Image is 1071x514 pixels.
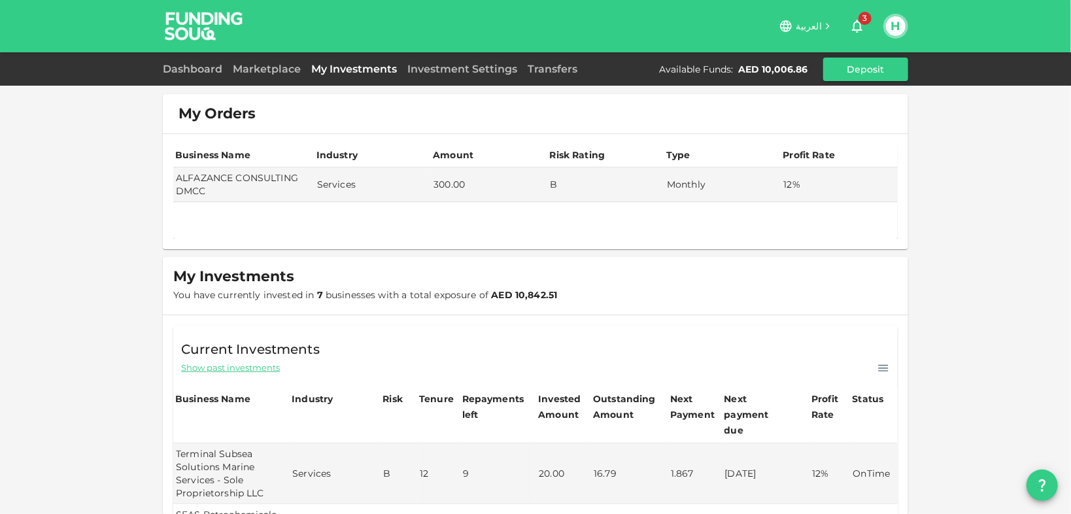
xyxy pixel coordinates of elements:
div: Profit Rate [811,391,848,422]
div: Status [853,391,885,407]
div: Invested Amount [538,391,589,422]
a: Marketplace [228,63,306,75]
td: [DATE] [722,443,810,504]
a: Transfers [522,63,583,75]
button: H [886,16,906,36]
div: Tenure [419,391,454,407]
div: Risk Rating [550,147,605,163]
button: Deposit [823,58,908,81]
div: Profit Rate [783,147,836,163]
div: Industry [292,391,333,407]
span: العربية [796,20,822,32]
div: Business Name [175,391,250,407]
div: Risk [382,391,409,407]
button: question [1027,470,1058,501]
td: Monthly [664,167,781,202]
div: Outstanding Amount [593,391,658,422]
span: My Investments [173,267,294,286]
div: AED 10,006.86 [738,63,807,76]
td: 9 [460,443,537,504]
button: 3 [844,13,870,39]
a: My Investments [306,63,402,75]
a: Dashboard [163,63,228,75]
span: Current Investments [181,339,320,360]
div: Next Payment [670,391,721,422]
div: Amount [433,147,473,163]
td: Terminal Subsea Solutions Marine Services - Sole Proprietorship LLC [173,443,290,504]
div: Type [666,147,692,163]
td: 12% [781,167,898,202]
div: Next payment due [724,391,790,438]
td: 12 [417,443,460,504]
td: ALFAZANCE CONSULTING DMCC [173,167,314,202]
td: Services [290,443,381,504]
td: B [381,443,417,504]
span: My Orders [178,105,256,123]
td: B [548,167,664,202]
td: 20.00 [536,443,591,504]
div: Repayments left [462,391,528,422]
span: 3 [858,12,872,25]
div: Available Funds : [659,63,733,76]
td: 16.79 [591,443,668,504]
td: 12% [809,443,850,504]
td: Services [314,167,431,202]
td: OnTime [851,443,898,504]
div: Business Name [175,147,250,163]
strong: AED 10,842.51 [491,289,557,301]
td: 300.00 [431,167,547,202]
strong: 7 [317,289,323,301]
span: Show past investments [181,362,280,374]
td: 1.867 [668,443,722,504]
span: You have currently invested in businesses with a total exposure of [173,289,557,301]
div: Industry [316,147,358,163]
a: Investment Settings [402,63,522,75]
